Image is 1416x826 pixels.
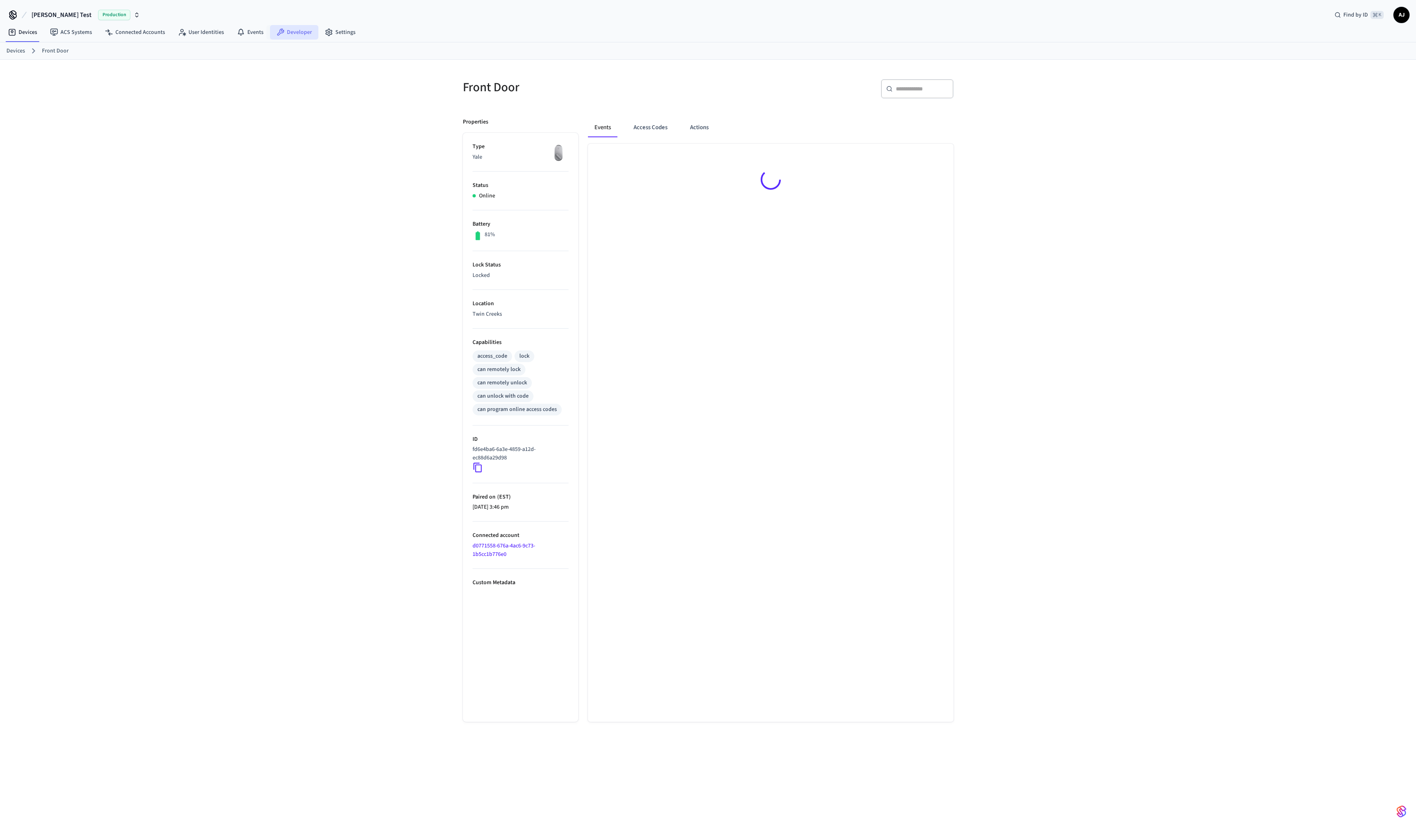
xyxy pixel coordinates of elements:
[477,365,521,374] div: can remotely lock
[548,143,569,163] img: August Wifi Smart Lock 3rd Gen, Silver, Front
[1397,805,1406,818] img: SeamLogoGradient.69752ec5.svg
[473,445,565,462] p: fd6e4ba6-6a3e-4859-a12d-ec88d6a29d98
[172,25,230,40] a: User Identities
[230,25,270,40] a: Events
[473,153,569,161] p: Yale
[477,405,557,414] div: can program online access codes
[473,310,569,319] p: Twin Creeks
[463,118,488,126] p: Properties
[473,271,569,280] p: Locked
[31,10,92,20] span: [PERSON_NAME] Test
[627,118,674,137] button: Access Codes
[496,493,511,501] span: ( EST )
[473,435,569,444] p: ID
[6,47,25,55] a: Devices
[318,25,362,40] a: Settings
[477,379,527,387] div: can remotely unlock
[588,118,617,137] button: Events
[473,220,569,229] p: Battery
[684,118,715,137] button: Actions
[463,79,703,96] h5: Front Door
[1328,8,1390,22] div: Find by ID⌘ K
[98,25,172,40] a: Connected Accounts
[473,531,569,540] p: Connected account
[473,143,569,151] p: Type
[519,352,529,361] div: lock
[473,181,569,190] p: Status
[2,25,44,40] a: Devices
[588,118,954,137] div: ant example
[1394,8,1409,22] span: AJ
[473,579,569,587] p: Custom Metadata
[473,542,535,558] a: d0771558-676a-4ac6-9c73-1b5cc1b776e0
[473,300,569,308] p: Location
[473,503,569,512] p: [DATE] 3:46 pm
[477,392,529,400] div: can unlock with code
[1393,7,1410,23] button: AJ
[42,47,69,55] a: Front Door
[44,25,98,40] a: ACS Systems
[1343,11,1368,19] span: Find by ID
[473,338,569,347] p: Capabilities
[270,25,318,40] a: Developer
[479,192,495,200] p: Online
[477,352,507,361] div: access_code
[1370,11,1384,19] span: ⌘ K
[473,261,569,269] p: Lock Status
[98,10,130,20] span: Production
[485,231,495,239] p: 81%
[473,493,569,501] p: Paired on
